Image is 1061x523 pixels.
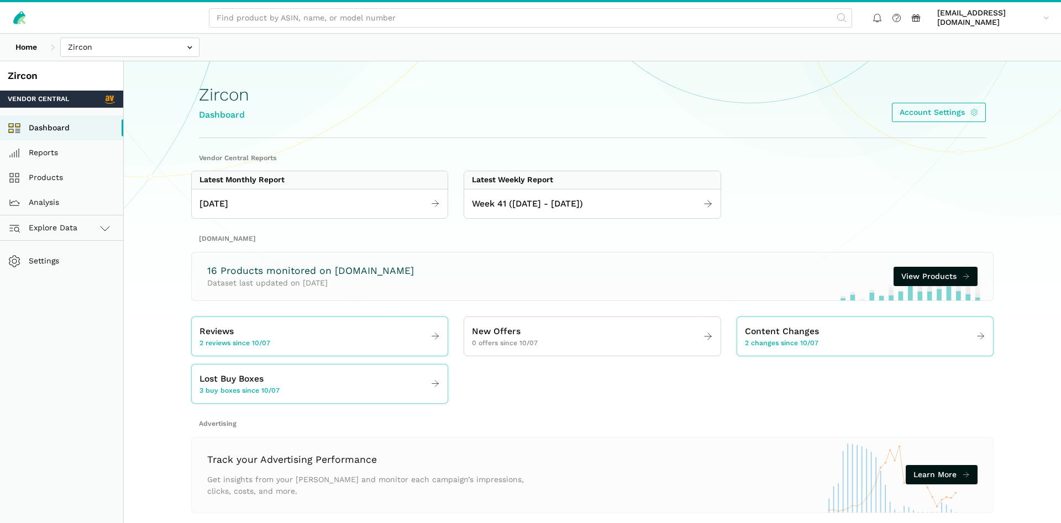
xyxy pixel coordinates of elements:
span: 3 buy boxes since 10/07 [199,386,280,396]
a: Reviews 2 reviews since 10/07 [192,321,448,352]
span: Week 41 ([DATE] - [DATE]) [472,197,583,211]
div: Latest Weekly Report [472,175,553,185]
span: 0 offers since 10/07 [472,339,538,348]
span: Vendor Central [8,94,69,104]
div: Zircon [8,69,115,83]
a: Learn More [906,465,978,484]
input: Zircon [60,38,199,57]
span: Learn More [913,469,957,480]
h3: 16 Products monitored on [DOMAIN_NAME] [207,264,414,278]
span: Lost Buy Boxes [199,372,264,386]
input: Find product by ASIN, name, or model number [209,8,852,28]
span: [EMAIL_ADDRESS][DOMAIN_NAME] [937,8,1039,28]
a: Home [8,38,45,57]
span: Content Changes [745,325,819,339]
span: View Products [901,271,957,282]
a: View Products [894,267,978,286]
span: 2 changes since 10/07 [745,339,818,348]
span: New Offers [472,325,521,339]
span: 2 reviews since 10/07 [199,339,270,348]
p: Get insights from your [PERSON_NAME] and monitor each campaign’s impressions, clicks, costs, and ... [207,474,530,497]
span: [DATE] [199,197,228,211]
a: Week 41 ([DATE] - [DATE]) [464,193,720,215]
a: [DATE] [192,193,448,215]
span: Reviews [199,325,234,339]
a: [EMAIL_ADDRESS][DOMAIN_NAME] [933,6,1053,29]
div: Latest Monthly Report [199,175,285,185]
h2: Advertising [199,419,986,429]
h2: [DOMAIN_NAME] [199,234,986,244]
a: Account Settings [892,103,986,122]
a: Content Changes 2 changes since 10/07 [737,321,993,352]
div: Dashboard [199,108,249,122]
a: New Offers 0 offers since 10/07 [464,321,720,352]
span: Explore Data [12,221,77,235]
h2: Vendor Central Reports [199,154,986,163]
a: Lost Buy Boxes 3 buy boxes since 10/07 [192,368,448,399]
p: Dataset last updated on [DATE] [207,277,414,289]
h1: Zircon [199,85,249,104]
h3: Track your Advertising Performance [207,453,530,467]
